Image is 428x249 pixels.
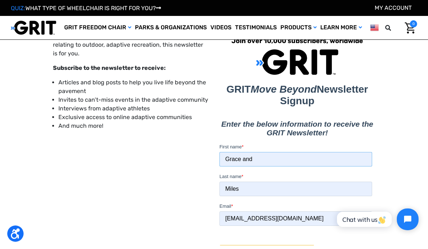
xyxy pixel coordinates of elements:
[405,22,415,34] img: Cart
[11,5,161,12] a: QUIZ:WHAT TYPE OF WHEELCHAIR IS RIGHT FOR YOU?
[11,20,56,35] img: GRIT All-Terrain Wheelchair and Mobility Equipment
[279,16,318,39] a: Products
[318,16,364,39] a: Learn More
[399,20,417,35] a: Cart with 0 items
[375,4,412,11] a: Account
[53,23,209,58] p: If you’re interested in adaptive hiking, obstacle course racing, street racing, fishing, hunting,...
[11,5,25,12] span: QUIZ:
[62,16,133,39] a: GRIT Freedom Chair
[209,16,233,39] a: Videos
[370,23,379,32] img: us.png
[58,122,209,130] p: And much more!
[58,113,209,122] p: Exclusive access to online adaptive communities
[231,37,363,45] b: Join over 10,000 subscribers, worldwide
[396,20,399,35] input: Search
[53,64,166,71] strong: Subscribe to the newsletter to receive:
[219,48,375,245] iframe: Form 2
[410,20,417,28] span: 0
[58,104,209,113] p: Interviews from adaptive athletes
[133,16,209,39] a: Parks & Organizations
[329,202,425,236] iframe: Tidio Chat
[233,16,279,39] a: Testimonials
[58,78,209,96] p: Articles and blog posts to help you live life beyond the pavement
[58,96,209,104] p: Invites to can’t-miss events in the adaptive community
